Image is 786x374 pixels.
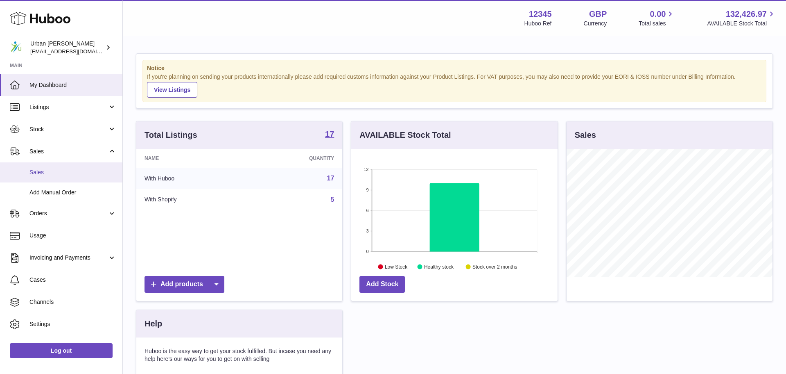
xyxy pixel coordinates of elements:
text: 3 [366,228,369,233]
span: Sales [29,148,108,155]
a: 0.00 Total sales [639,9,675,27]
span: AVAILABLE Stock Total [707,20,776,27]
span: Listings [29,103,108,111]
h3: Total Listings [145,130,197,141]
text: 9 [366,187,369,192]
span: Total sales [639,20,675,27]
span: Orders [29,210,108,217]
text: Stock over 2 months [472,264,517,269]
div: If you're planning on sending your products internationally please add required customs informati... [147,73,762,98]
img: orders@urbanpoling.com [10,41,22,54]
span: Channels [29,298,116,306]
strong: Notice [147,64,762,72]
span: 132,426.97 [726,9,767,20]
th: Name [136,149,247,168]
h3: AVAILABLE Stock Total [359,130,451,141]
span: [EMAIL_ADDRESS][DOMAIN_NAME] [30,48,120,55]
div: Urban [PERSON_NAME] [30,40,104,55]
td: With Shopify [136,189,247,210]
span: Add Manual Order [29,189,116,196]
a: 5 [330,196,334,203]
span: Cases [29,276,116,284]
span: Settings [29,320,116,328]
strong: GBP [589,9,607,20]
text: 6 [366,208,369,213]
strong: 17 [325,130,334,138]
span: Invoicing and Payments [29,254,108,262]
text: Low Stock [385,264,408,269]
a: View Listings [147,82,197,98]
a: 17 [325,130,334,140]
a: Add Stock [359,276,405,293]
text: Healthy stock [424,264,454,269]
span: 0.00 [650,9,666,20]
div: Huboo Ref [524,20,552,27]
strong: 12345 [529,9,552,20]
span: Sales [29,169,116,176]
text: 12 [364,167,369,172]
td: With Huboo [136,168,247,189]
text: 0 [366,249,369,254]
a: Add products [145,276,224,293]
th: Quantity [247,149,342,168]
a: Log out [10,343,113,358]
a: 17 [327,175,334,182]
div: Currency [584,20,607,27]
a: 132,426.97 AVAILABLE Stock Total [707,9,776,27]
span: Stock [29,125,108,133]
p: Huboo is the easy way to get your stock fulfilled. But incase you need any help here's our ways f... [145,347,334,363]
h3: Sales [575,130,596,141]
h3: Help [145,318,162,329]
span: My Dashboard [29,81,116,89]
span: Usage [29,232,116,239]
